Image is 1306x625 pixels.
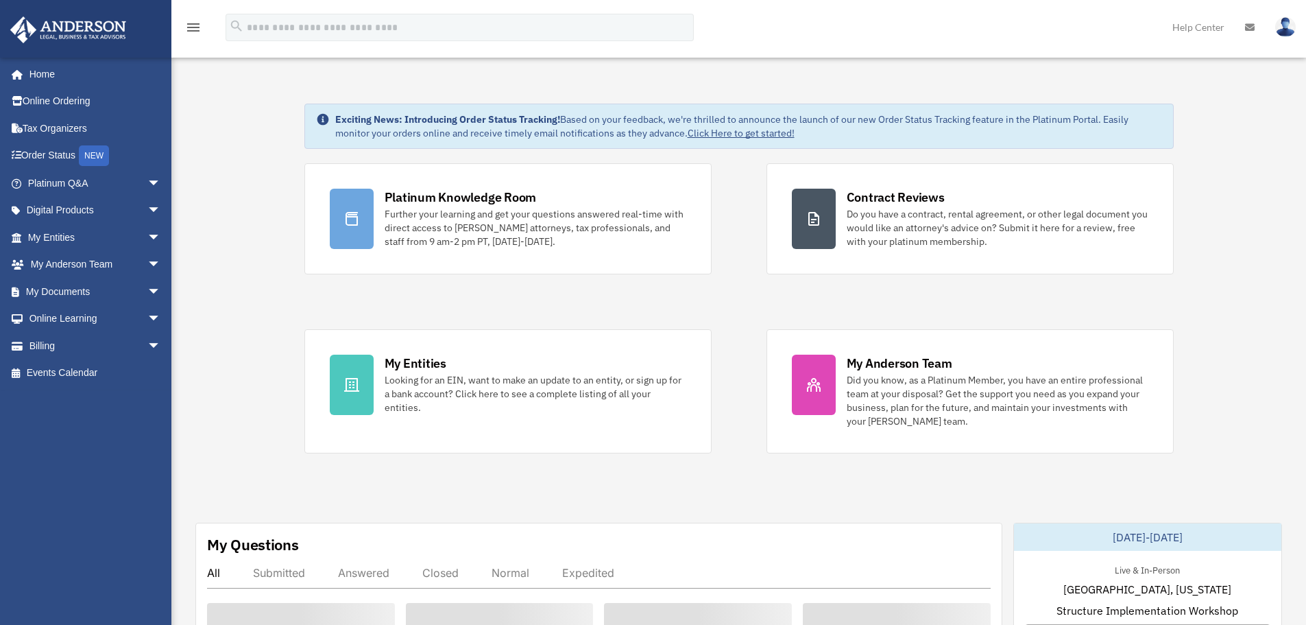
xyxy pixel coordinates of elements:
a: My Documentsarrow_drop_down [10,278,182,305]
div: My Questions [207,534,299,555]
a: Tax Organizers [10,115,182,142]
img: User Pic [1275,17,1296,37]
a: Online Learningarrow_drop_down [10,305,182,333]
span: arrow_drop_down [147,305,175,333]
a: My Anderson Team Did you know, as a Platinum Member, you have an entire professional team at your... [766,329,1174,453]
div: Contract Reviews [847,189,945,206]
span: [GEOGRAPHIC_DATA], [US_STATE] [1063,581,1231,598]
div: My Entities [385,355,446,372]
a: Home [10,60,175,88]
div: Normal [492,566,529,580]
a: Digital Productsarrow_drop_down [10,197,182,224]
div: [DATE]-[DATE] [1014,523,1281,551]
a: Order StatusNEW [10,142,182,170]
a: Events Calendar [10,359,182,387]
a: Contract Reviews Do you have a contract, rental agreement, or other legal document you would like... [766,163,1174,274]
a: Online Ordering [10,88,182,115]
img: Anderson Advisors Platinum Portal [6,16,130,43]
a: Billingarrow_drop_down [10,332,182,359]
div: All [207,566,220,580]
div: Answered [338,566,389,580]
div: Do you have a contract, rental agreement, or other legal document you would like an attorney's ad... [847,207,1148,248]
a: Platinum Q&Aarrow_drop_down [10,169,182,197]
i: menu [185,19,202,36]
a: My Entities Looking for an EIN, want to make an update to an entity, or sign up for a bank accoun... [304,329,712,453]
a: menu [185,24,202,36]
div: Further your learning and get your questions answered real-time with direct access to [PERSON_NAM... [385,207,686,248]
a: My Anderson Teamarrow_drop_down [10,251,182,279]
div: Did you know, as a Platinum Member, you have an entire professional team at your disposal? Get th... [847,373,1148,428]
div: Submitted [253,566,305,580]
span: arrow_drop_down [147,224,175,252]
span: Structure Implementation Workshop [1056,602,1238,619]
a: Platinum Knowledge Room Further your learning and get your questions answered real-time with dire... [304,163,712,274]
i: search [229,19,244,34]
div: Expedited [562,566,614,580]
a: Click Here to get started! [688,127,795,139]
a: My Entitiesarrow_drop_down [10,224,182,251]
div: Live & In-Person [1104,562,1191,576]
span: arrow_drop_down [147,169,175,198]
div: Closed [422,566,459,580]
span: arrow_drop_down [147,197,175,225]
div: Platinum Knowledge Room [385,189,537,206]
span: arrow_drop_down [147,332,175,360]
div: My Anderson Team [847,355,952,372]
span: arrow_drop_down [147,251,175,279]
div: Based on your feedback, we're thrilled to announce the launch of our new Order Status Tracking fe... [335,113,1162,140]
span: arrow_drop_down [147,278,175,306]
div: Looking for an EIN, want to make an update to an entity, or sign up for a bank account? Click her... [385,373,686,414]
strong: Exciting News: Introducing Order Status Tracking! [335,113,560,126]
div: NEW [79,145,109,166]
